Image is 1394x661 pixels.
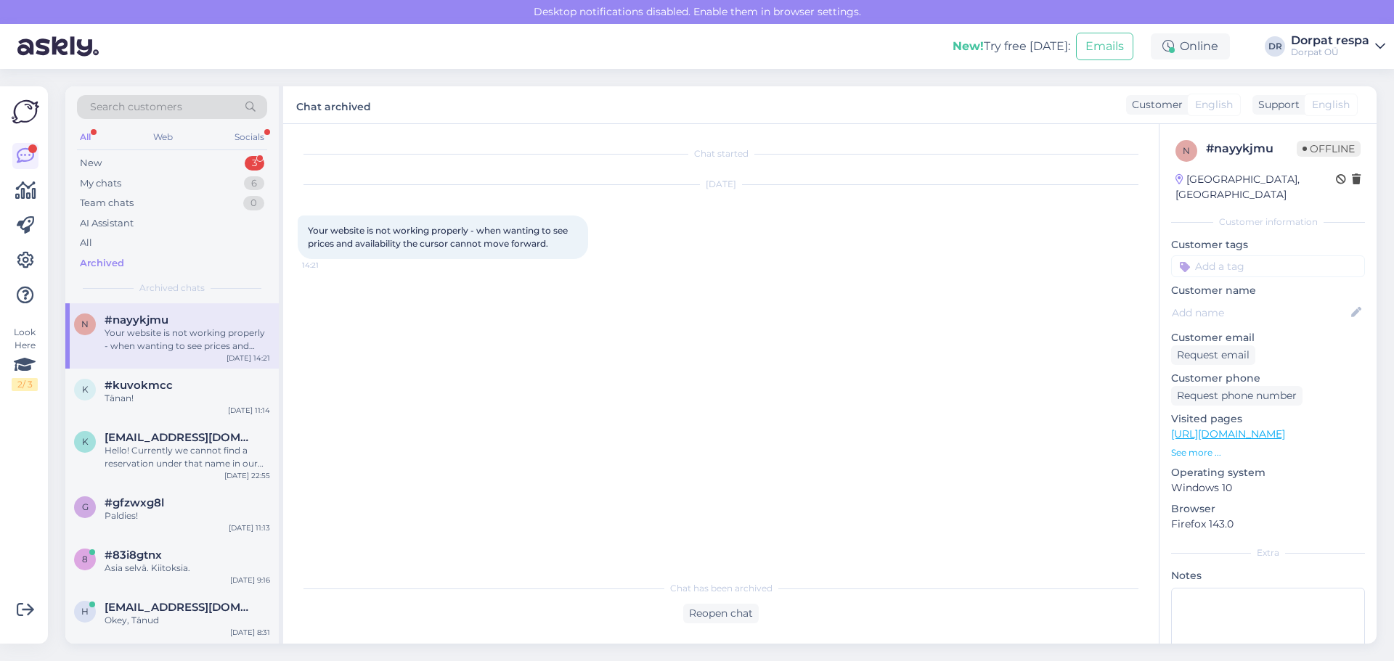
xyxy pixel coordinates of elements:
[1195,97,1233,112] span: English
[105,444,270,470] div: Hello! Currently we cannot find a reservation under that name in our system. Please try again and...
[296,95,371,115] label: Chat archived
[1265,36,1285,57] div: DR
[232,128,267,147] div: Socials
[224,470,270,481] div: [DATE] 22:55
[150,128,176,147] div: Web
[80,256,124,271] div: Archived
[298,147,1144,160] div: Chat started
[230,575,270,586] div: [DATE] 9:16
[308,225,570,249] span: Your website is not working properly - when wanting to see prices and availability the cursor can...
[82,436,89,447] span: k
[1076,33,1133,60] button: Emails
[245,156,264,171] div: 3
[1183,145,1190,156] span: n
[228,405,270,416] div: [DATE] 11:14
[230,627,270,638] div: [DATE] 8:31
[105,327,270,353] div: Your website is not working properly - when wanting to see prices and availability the cursor can...
[1171,465,1365,480] p: Operating system
[670,582,773,595] span: Chat has been archived
[80,216,134,231] div: AI Assistant
[77,128,94,147] div: All
[105,496,164,509] span: #gfzwxg8l
[81,319,89,329] span: n
[1171,480,1365,496] p: Windows 10
[80,176,121,191] div: My chats
[1171,386,1303,406] div: Request phone number
[1171,255,1365,277] input: Add a tag
[105,601,256,614] span: heli94@icloud.com
[1171,411,1365,427] p: Visited pages
[1171,501,1365,517] p: Browser
[1291,46,1369,58] div: Dorpat OÜ
[105,549,162,562] span: #83i8gtnx
[1171,371,1365,386] p: Customer phone
[81,606,89,617] span: h
[1151,33,1230,59] div: Online
[105,431,256,444] span: kristikant@hotmail.com
[1312,97,1350,112] span: English
[90,99,182,115] span: Search customers
[12,378,38,391] div: 2 / 3
[1206,140,1297,157] div: # nayykjmu
[1171,517,1365,532] p: Firefox 143.0
[1171,237,1365,253] p: Customer tags
[1172,305,1348,321] input: Add name
[82,501,89,512] span: g
[1252,97,1300,112] div: Support
[1297,141,1361,157] span: Offline
[298,178,1144,191] div: [DATE]
[227,353,270,364] div: [DATE] 14:21
[243,196,264,210] div: 0
[953,39,984,53] b: New!
[1171,446,1365,459] p: See more ...
[105,313,168,327] span: #nayykjmu
[1175,172,1336,202] div: [GEOGRAPHIC_DATA], [GEOGRAPHIC_DATA]
[1291,35,1385,58] a: Dorpat respaDorpat OÜ
[105,614,270,627] div: Okey, Tänud
[1291,35,1369,46] div: Dorpat respa
[1171,283,1365,298] p: Customer name
[82,554,88,564] span: 8
[12,326,38,391] div: Look Here
[1171,568,1365,583] p: Notes
[1171,546,1365,559] div: Extra
[1171,215,1365,229] div: Customer information
[105,562,270,575] div: Asia selvä. Kiitoksia.
[12,98,39,126] img: Askly Logo
[105,392,270,405] div: Tänan!
[80,196,134,210] div: Team chats
[80,236,92,250] div: All
[1171,330,1365,345] p: Customer email
[302,260,356,271] span: 14:21
[1126,97,1183,112] div: Customer
[683,604,759,623] div: Reopen chat
[105,379,173,392] span: #kuvokmcc
[244,176,264,191] div: 6
[139,282,205,295] span: Archived chats
[80,156,102,171] div: New
[229,522,270,533] div: [DATE] 11:13
[953,38,1070,55] div: Try free [DATE]:
[105,509,270,522] div: Paldies!
[1171,345,1255,365] div: Request email
[82,384,89,395] span: k
[1171,427,1285,440] a: [URL][DOMAIN_NAME]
